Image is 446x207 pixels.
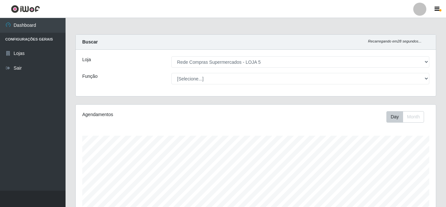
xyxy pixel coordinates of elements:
[82,73,98,80] label: Função
[403,111,424,123] button: Month
[368,39,421,43] i: Recarregando em 28 segundos...
[82,56,91,63] label: Loja
[11,5,40,13] img: CoreUI Logo
[386,111,429,123] div: Toolbar with button groups
[386,111,424,123] div: First group
[82,111,221,118] div: Agendamentos
[82,39,98,44] strong: Buscar
[386,111,403,123] button: Day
